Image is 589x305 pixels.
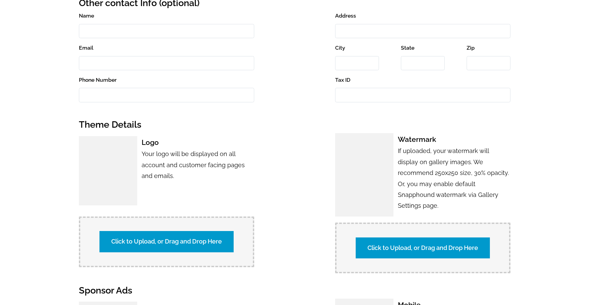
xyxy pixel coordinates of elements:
h2: Sponsor Ads [79,282,510,299]
p: If uploaded, your watermark will display on gallery images. We recommend 250x250 size, 30% opacit... [398,146,510,211]
label: Tax ID [335,75,510,85]
label: Phone Number [79,75,254,85]
label: City [335,43,379,53]
label: State [401,43,445,53]
h3: Watermark [398,133,510,146]
label: Email [79,43,254,53]
h3: Logo [142,136,254,149]
label: Zip [467,43,510,53]
label: Click to Upload, or Drag and Drop Here [99,231,234,252]
h2: Theme Details [79,117,510,133]
label: Click to Upload, or Drag and Drop Here [356,237,490,258]
label: Address [335,11,510,21]
p: Your logo will be displayed on all account and customer facing pages and emails. [142,149,254,202]
label: Name [79,11,254,21]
